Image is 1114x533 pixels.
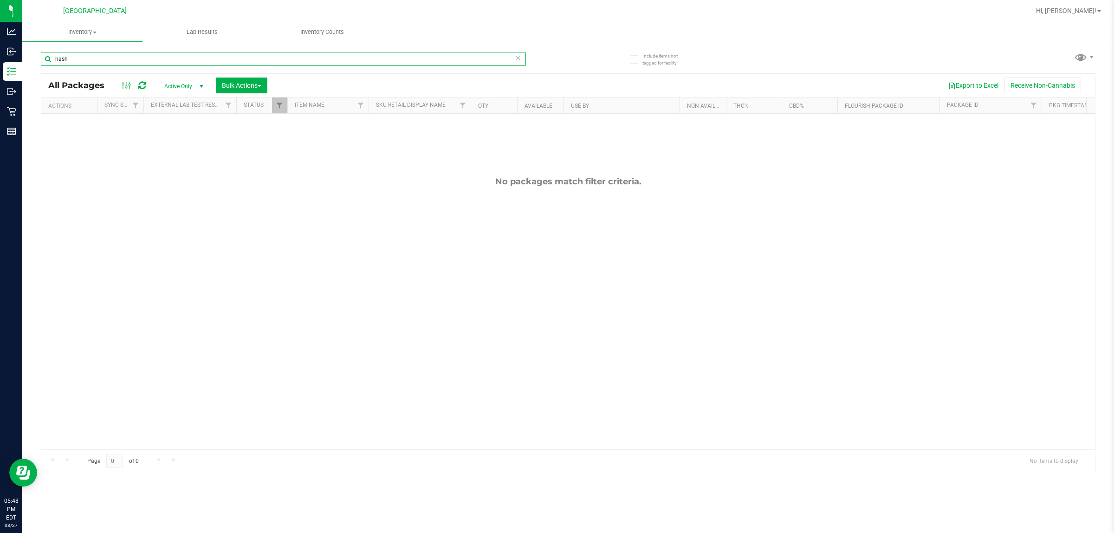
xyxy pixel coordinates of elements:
span: Bulk Actions [222,82,261,89]
a: CBD% [789,103,804,109]
a: Status [244,102,264,108]
span: [GEOGRAPHIC_DATA] [63,7,127,15]
inline-svg: Retail [7,107,16,116]
inline-svg: Inventory [7,67,16,76]
a: Flourish Package ID [845,103,903,109]
iframe: Resource center [9,459,37,487]
a: Pkg Timestamp [1049,102,1103,109]
a: Non-Available [687,103,728,109]
span: No items to display [1022,454,1086,468]
a: Available [525,103,552,109]
a: Inventory Counts [262,22,382,42]
p: 05:48 PM EDT [4,497,18,522]
p: 08/27 [4,522,18,529]
span: Clear [515,52,521,64]
a: Item Name [295,102,324,108]
a: Filter [1026,97,1042,113]
button: Export to Excel [942,78,1004,93]
span: All Packages [48,80,114,91]
span: Include items not tagged for facility [642,52,689,66]
a: Package ID [947,102,978,108]
button: Bulk Actions [216,78,267,93]
a: Filter [353,97,369,113]
button: Receive Non-Cannabis [1004,78,1081,93]
a: Qty [478,103,488,109]
a: Filter [128,97,143,113]
inline-svg: Analytics [7,27,16,36]
inline-svg: Inbound [7,47,16,56]
span: Inventory [22,28,142,36]
inline-svg: Reports [7,127,16,136]
a: Sync Status [104,102,140,108]
a: Sku Retail Display Name [376,102,446,108]
a: Filter [272,97,287,113]
input: Search Package ID, Item Name, SKU, Lot or Part Number... [41,52,526,66]
a: Filter [455,97,471,113]
a: External Lab Test Result [151,102,224,108]
span: Page of 0 [79,454,146,468]
span: Inventory Counts [288,28,356,36]
inline-svg: Outbound [7,87,16,96]
a: Filter [221,97,236,113]
a: Inventory [22,22,142,42]
a: Use By [571,103,589,109]
div: No packages match filter criteria. [41,176,1095,187]
a: THC% [733,103,749,109]
span: Hi, [PERSON_NAME]! [1036,7,1096,14]
span: Lab Results [174,28,230,36]
a: Lab Results [142,22,263,42]
div: Actions [48,103,93,109]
